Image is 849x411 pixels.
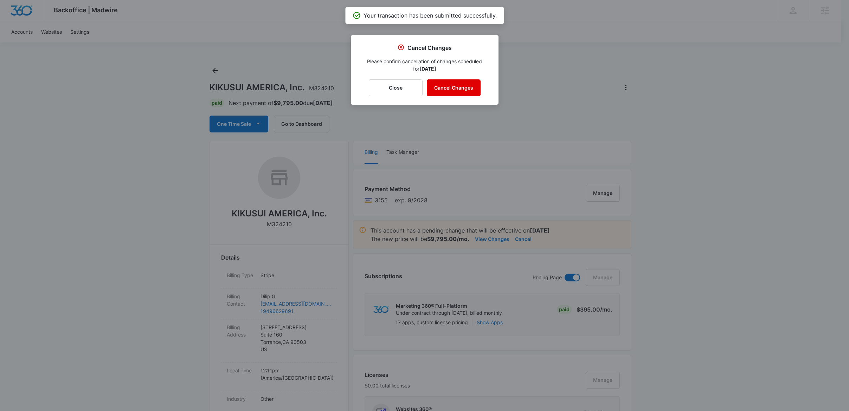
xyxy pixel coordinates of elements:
button: Cancel Changes [427,79,481,96]
p: Your transaction has been submitted successfully. [364,11,497,20]
button: Close [369,79,423,96]
div: Please confirm cancellation of changes scheduled for [351,52,499,72]
p: Cancel Changes [407,44,452,52]
strong: [DATE] [419,66,436,72]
